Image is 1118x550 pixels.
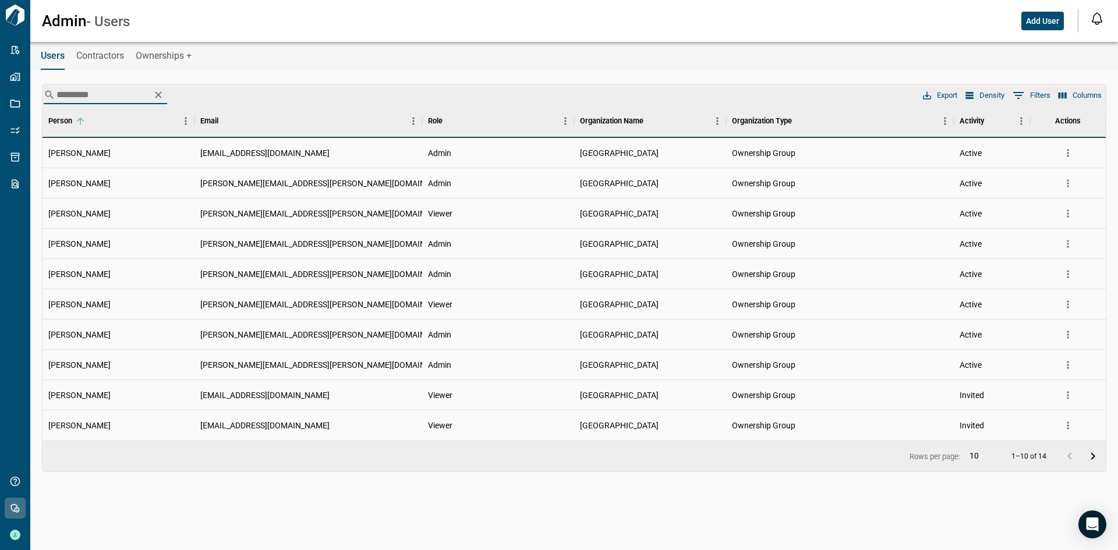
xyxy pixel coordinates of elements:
span: [GEOGRAPHIC_DATA] [580,329,659,340]
button: Clear [150,86,167,104]
span: Ownership Group [732,359,795,371]
span: Admin [428,178,451,189]
button: Export [920,88,960,103]
span: Invited [960,420,984,431]
div: Actions [1055,105,1081,137]
button: more [1059,144,1077,162]
span: [GEOGRAPHIC_DATA] [580,389,659,401]
button: Menu [557,112,574,130]
span: [EMAIL_ADDRESS][DOMAIN_NAME] [200,147,330,159]
button: Menu [709,112,726,130]
button: Sort [984,113,1000,129]
span: Active [960,238,982,250]
span: [GEOGRAPHIC_DATA] [580,147,659,159]
span: Viewer [428,299,452,310]
span: Admin [428,329,451,340]
button: more [1059,326,1077,343]
span: Ownership Group [732,268,795,280]
div: Search [44,86,167,105]
span: [PERSON_NAME] [48,389,111,401]
div: Organization Name [580,105,643,137]
div: Organization Name [574,105,726,137]
p: Rows per page: [910,453,960,460]
span: [PERSON_NAME] [48,420,111,431]
span: Viewer [428,389,452,401]
div: Activity [954,105,1029,137]
button: Sort [792,113,808,129]
span: Admin [428,359,451,371]
span: [EMAIL_ADDRESS][DOMAIN_NAME] [200,389,330,401]
button: Sort [72,113,89,129]
button: more [1059,205,1077,222]
span: Invited [960,389,984,401]
span: [GEOGRAPHIC_DATA] [580,420,659,431]
div: Open Intercom Messenger [1078,510,1106,538]
span: Admin [428,147,451,159]
div: Role [422,105,574,137]
button: more [1059,296,1077,313]
button: Add User [1021,12,1064,30]
span: Admin [428,238,451,250]
span: Ownership Group [732,208,795,219]
div: Organization Type [732,105,792,137]
span: [PERSON_NAME][EMAIL_ADDRESS][PERSON_NAME][DOMAIN_NAME] [200,299,454,310]
span: Active [960,329,982,340]
span: Contractors [76,50,124,62]
button: Menu [177,112,194,130]
span: [GEOGRAPHIC_DATA] [580,178,659,189]
button: more [1059,265,1077,283]
span: Active [960,299,982,310]
div: Organization Type [726,105,954,137]
span: Admin [428,268,451,280]
span: [PERSON_NAME] [48,359,111,371]
span: - Users [86,13,130,30]
span: Ownership Group [732,178,795,189]
span: [PERSON_NAME] [48,329,111,340]
span: [PERSON_NAME] [48,208,111,219]
span: [PERSON_NAME][EMAIL_ADDRESS][PERSON_NAME][DOMAIN_NAME] [200,268,454,280]
button: Menu [1013,112,1030,130]
span: Active [960,178,982,189]
span: [EMAIL_ADDRESS][DOMAIN_NAME] [200,420,330,431]
div: 10 [965,448,993,464]
span: Add User [1026,15,1059,27]
span: Ownership Group [732,299,795,310]
span: [PERSON_NAME] [48,147,111,159]
span: Ownership Group [732,238,795,250]
span: Ownerships + [136,50,192,62]
button: Sort [443,113,459,129]
button: Sort [218,113,235,129]
div: Email [194,105,422,137]
span: [GEOGRAPHIC_DATA] [580,268,659,280]
div: Email [200,105,218,137]
button: Sort [643,113,660,129]
span: [GEOGRAPHIC_DATA] [580,208,659,219]
button: Select columns [1056,88,1105,103]
span: Viewer [428,420,452,431]
button: Show filters [1010,86,1053,105]
button: Menu [936,112,954,130]
div: Person [43,105,194,137]
span: [PERSON_NAME] [48,299,111,310]
div: base tabs [29,42,1118,70]
div: Activity [960,105,984,137]
div: Person [48,105,72,137]
span: Admin [42,12,86,30]
span: Active [960,147,982,159]
span: [GEOGRAPHIC_DATA] [580,238,659,250]
span: [PERSON_NAME][EMAIL_ADDRESS][PERSON_NAME][DOMAIN_NAME] [200,238,454,250]
button: more [1059,386,1077,404]
button: Menu [405,112,422,130]
span: [GEOGRAPHIC_DATA] [580,359,659,371]
div: Role [428,105,443,137]
span: [PERSON_NAME][EMAIL_ADDRESS][PERSON_NAME][DOMAIN_NAME] [200,208,454,219]
span: [GEOGRAPHIC_DATA] [580,299,659,310]
p: 1–10 of 14 [1011,453,1046,460]
span: Ownership Group [732,329,795,340]
span: Active [960,208,982,219]
button: Go to next page [1081,445,1105,468]
span: [PERSON_NAME] [48,238,111,250]
button: Open notification feed [1088,9,1106,28]
button: more [1059,417,1077,434]
span: [PERSON_NAME] [48,178,111,189]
